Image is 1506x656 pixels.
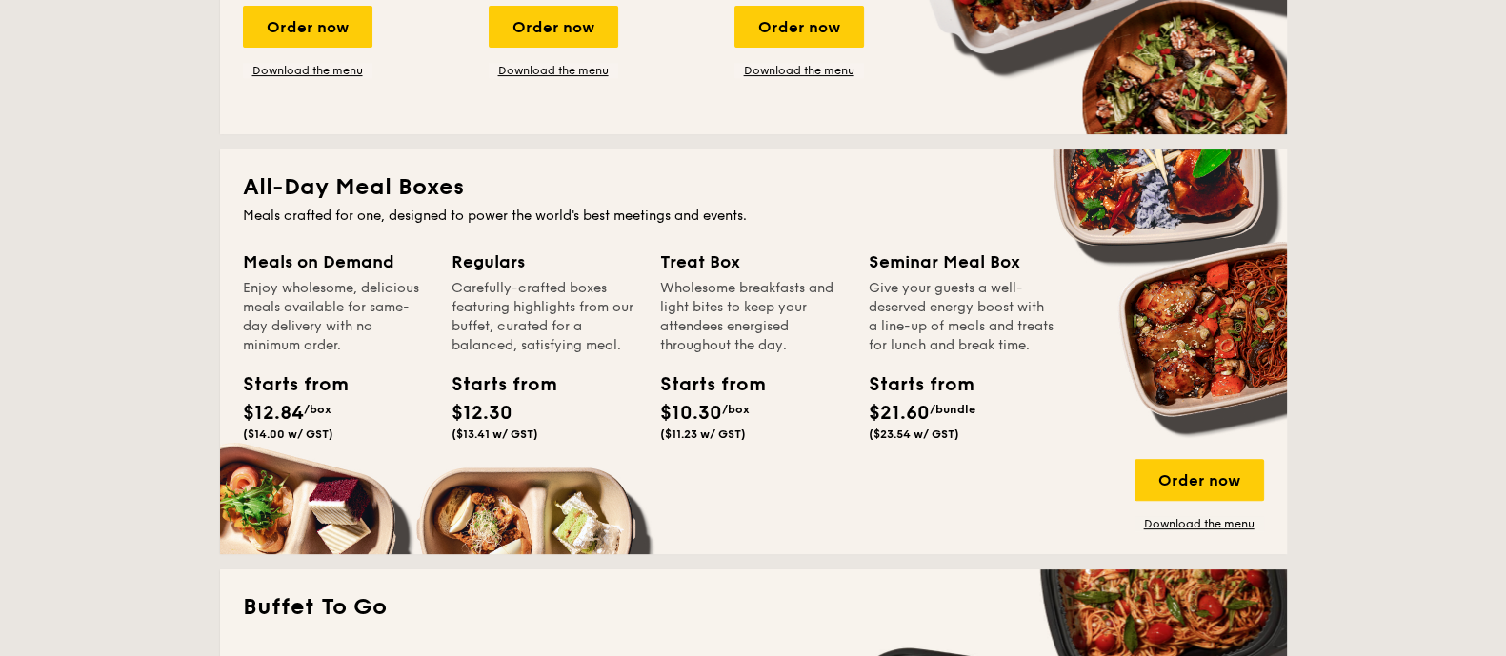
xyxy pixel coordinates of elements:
div: Starts from [452,370,537,399]
h2: All-Day Meal Boxes [243,172,1264,203]
span: ($13.41 w/ GST) [452,427,538,441]
a: Download the menu [734,63,864,78]
span: /box [304,403,331,416]
div: Order now [489,6,618,48]
div: Meals crafted for one, designed to power the world's best meetings and events. [243,207,1264,226]
span: $12.84 [243,402,304,425]
a: Download the menu [1135,516,1264,531]
div: Carefully-crafted boxes featuring highlights from our buffet, curated for a balanced, satisfying ... [452,279,637,355]
div: Order now [734,6,864,48]
div: Starts from [660,370,746,399]
div: Starts from [243,370,329,399]
div: Give your guests a well-deserved energy boost with a line-up of meals and treats for lunch and br... [869,279,1054,355]
div: Regulars [452,248,637,275]
span: ($23.54 w/ GST) [869,427,959,441]
span: /bundle [930,403,975,416]
div: Wholesome breakfasts and light bites to keep your attendees energised throughout the day. [660,279,846,355]
a: Download the menu [489,63,618,78]
span: /box [722,403,750,416]
span: $10.30 [660,402,722,425]
h2: Buffet To Go [243,592,1264,623]
a: Download the menu [243,63,372,78]
div: Starts from [869,370,954,399]
div: Order now [243,6,372,48]
div: Seminar Meal Box [869,248,1054,275]
span: ($11.23 w/ GST) [660,427,746,441]
span: $21.60 [869,402,930,425]
div: Treat Box [660,248,846,275]
span: $12.30 [452,402,512,425]
div: Order now [1135,459,1264,501]
div: Enjoy wholesome, delicious meals available for same-day delivery with no minimum order. [243,279,429,355]
span: ($14.00 w/ GST) [243,427,333,441]
div: Meals on Demand [243,248,429,275]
